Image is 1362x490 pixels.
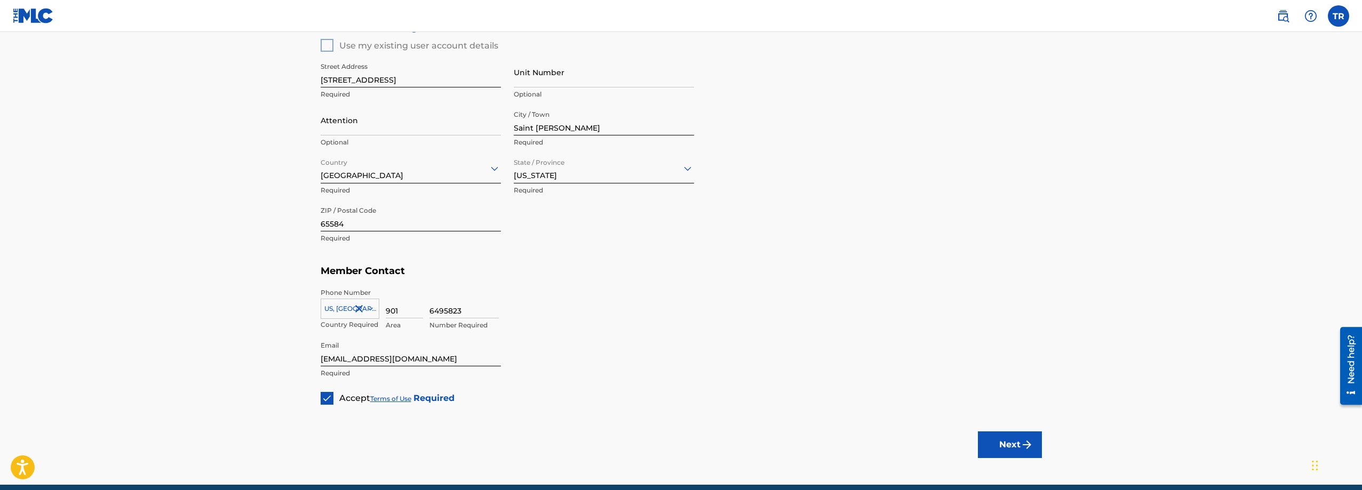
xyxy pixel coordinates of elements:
label: Country [321,151,347,167]
button: Next [978,431,1042,458]
p: Required [514,186,694,195]
p: Required [321,234,501,243]
h5: Member Contact [321,260,1042,283]
img: help [1304,10,1317,22]
div: [US_STATE] [514,155,694,181]
a: Terms of Use [370,395,411,403]
img: search [1277,10,1289,22]
img: MLC Logo [13,8,54,23]
div: [GEOGRAPHIC_DATA] [321,155,501,181]
img: f7272a7cc735f4ea7f67.svg [1021,438,1033,451]
a: Public Search [1272,5,1294,27]
span: Accept [339,393,370,403]
iframe: Chat Widget [1309,439,1362,490]
p: Number Required [429,320,499,330]
p: Required [514,138,694,147]
p: Required [321,368,501,378]
div: Drag [1312,449,1318,481]
div: User Menu [1328,5,1349,27]
img: checkbox [322,393,332,404]
p: Country Required [321,320,379,330]
p: Required [321,90,501,99]
p: Optional [514,90,694,99]
p: Optional [321,138,501,147]
label: State / Province [514,151,564,167]
div: Help [1300,5,1321,27]
iframe: Resource Center [1332,323,1362,409]
p: Required [321,186,501,195]
p: Area [386,320,423,330]
strong: Required [413,393,455,403]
